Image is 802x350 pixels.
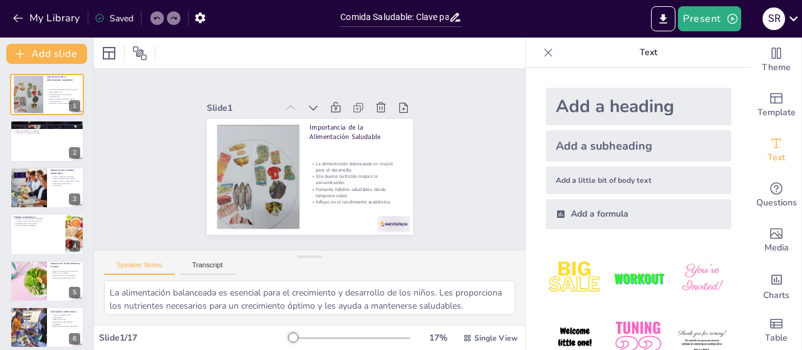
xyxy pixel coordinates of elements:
[99,332,290,344] div: Slide 1 / 17
[673,249,731,307] img: 3.jpeg
[14,222,62,225] p: Establecer rutinas de comida.
[51,276,80,279] p: Mejores resultados académicos.
[678,6,741,31] button: Present
[474,333,518,343] span: Single View
[546,249,604,307] img: 1.jpeg
[763,6,785,31] button: S R
[14,122,80,126] p: Nutrientes Clave
[47,89,80,93] p: La alimentación balanceada es crucial para el desarrollo.
[762,61,791,75] span: Theme
[14,131,80,134] p: Vitaminas y minerales esenciales.
[764,241,789,255] span: Media
[751,83,801,128] div: Add ready made slides
[546,167,731,194] div: Add a little bit of body text
[10,74,84,115] div: 1
[763,289,789,302] span: Charts
[304,160,394,210] p: La alimentación balanceada es crucial para el desarrollo.
[69,147,80,158] div: 2
[47,93,80,98] p: Una buena nutrición mejora la concentración.
[6,44,87,64] button: Add slide
[546,130,731,162] div: Add a subheading
[768,151,785,165] span: Text
[10,260,84,302] div: 5
[51,178,80,180] p: Granos integrales para energía.
[546,199,731,229] div: Add a formula
[758,106,796,120] span: Template
[99,43,119,63] div: Layout
[69,333,80,344] div: 6
[316,126,409,181] p: Importancia de la Alimentación Saludable
[14,130,80,132] p: Grasas saludables y su impacto.
[69,100,80,111] div: 1
[14,127,80,130] p: Importancia de las proteínas.
[51,182,80,187] p: Proteínas magras para el crecimiento.
[299,172,389,222] p: Una buena nutrición mejora la concentración.
[10,307,84,348] div: 6
[751,218,801,263] div: Add images, graphics, shapes or video
[132,46,147,61] span: Position
[340,8,448,26] input: Insert title
[51,326,80,328] p: Refuerzo de conceptos aprendidos.
[558,38,739,68] p: Text
[14,125,80,127] p: Carbohidratos como fuente de energía.
[69,287,80,298] div: 5
[14,218,62,220] p: Enseñar a elegir alimentos saludables.
[751,173,801,218] div: Get real-time input from your audience
[9,8,85,28] button: My Library
[651,6,675,31] button: Export to PowerPoint
[10,214,84,255] div: 4
[14,220,62,223] p: Involucrar a los niños en la cocina.
[51,272,80,274] p: Influye en la memoria.
[423,332,453,344] div: 17 %
[95,13,133,24] div: Saved
[751,38,801,83] div: Change the overall theme
[291,195,378,239] p: Influye en el rendimiento académico.
[51,321,80,325] p: Degustaciones de alimentos saludables.
[69,193,80,205] div: 3
[51,180,80,182] p: Lácteos bajos en grasa para el calcio.
[47,103,80,105] p: Influye en el rendimiento académico.
[763,8,785,30] div: S R
[765,331,788,345] span: Table
[180,261,236,275] button: Transcript
[51,175,80,178] p: Frutas y verduras como base.
[751,128,801,173] div: Add text boxes
[14,215,62,219] p: Hábitos Alimenticios
[234,65,303,105] div: Slide 1
[10,120,84,162] div: 2
[104,261,175,275] button: Speaker Notes
[51,262,80,269] p: Impacto en el Rendimiento Escolar
[51,314,80,318] p: Juegos educativos sobre alimentación.
[10,167,84,208] div: 3
[546,88,731,125] div: Add a heading
[51,168,80,175] p: Ejemplos de Comidas Saludables
[14,225,62,227] p: Evitar alimentos procesados.
[609,249,667,307] img: 2.jpeg
[69,240,80,252] div: 4
[756,196,797,210] span: Questions
[104,281,515,315] textarea: La alimentación balanceada es esencial para el crecimiento y desarrollo de los niños. Les proporc...
[51,274,80,277] p: Reduce el estrés y la ansiedad.
[751,263,801,308] div: Add charts and graphs
[47,75,80,82] p: Importancia de la Alimentación Saludable
[51,319,80,321] p: Talleres de cocina.
[51,269,80,272] p: Mejora la energía y concentración.
[51,310,80,314] p: Actividades Interactivas
[293,183,383,233] p: Fomenta hábitos saludables desde temprana edad.
[47,98,80,102] p: Fomenta hábitos saludables desde temprana edad.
